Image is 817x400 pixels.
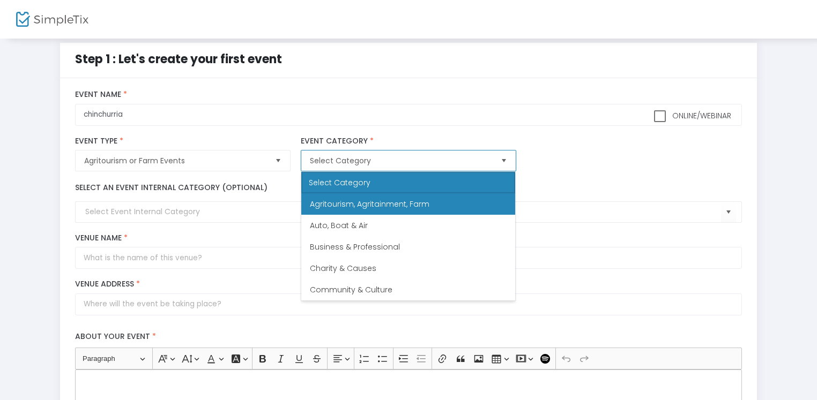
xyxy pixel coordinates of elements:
[75,90,741,100] label: Event Name
[78,350,150,367] button: Paragraph
[310,284,392,295] span: Community & Culture
[85,206,721,217] input: Select Event Internal Category
[75,247,741,269] input: What is the name of this venue?
[75,51,282,67] span: Step 1 : Let's create your first event
[75,137,290,146] label: Event Type
[310,241,400,252] span: Business & Professional
[271,150,286,171] button: Select
[75,104,741,126] input: What would you like to call your Event?
[670,110,731,121] span: Online/Webinar
[83,352,138,365] span: Paragraph
[75,233,741,243] label: Venue Name
[301,172,515,193] div: Select Category
[310,155,492,166] span: Select Category
[84,155,266,166] span: Agritourism or Farm Events
[310,199,429,209] span: Agritourism, Agritainment, Farm
[70,326,747,348] label: About your event
[310,220,368,231] span: Auto, Boat & Air
[75,293,741,315] input: Where will the event be taking place?
[721,201,736,223] button: Select
[75,280,741,289] label: Venue Address
[496,150,511,171] button: Select
[310,263,376,274] span: Charity & Causes
[75,182,268,193] label: Select an event internal category (optional)
[75,348,741,369] div: Editor toolbar
[301,137,516,146] label: Event Category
